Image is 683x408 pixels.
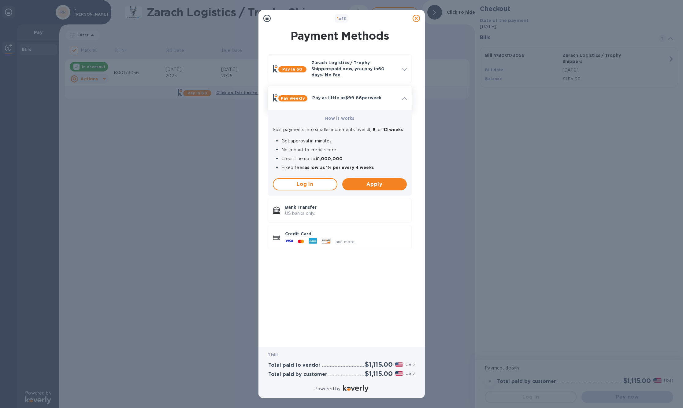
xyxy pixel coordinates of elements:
[266,29,413,42] h1: Payment Methods
[282,67,302,72] b: Pay in 60
[311,60,397,78] p: Zarach Logistics / Trophy Shippers paid now, you pay in 60 days - No fee.
[343,385,369,392] img: Logo
[336,239,358,244] span: and more...
[268,362,321,368] h3: Total paid to vendor
[285,210,407,217] p: US banks only.
[337,16,346,21] b: of 3
[268,352,278,357] b: 1 bill
[406,362,415,368] p: USD
[281,156,407,162] p: Credit line up to
[268,372,327,377] h3: Total paid by customer
[278,181,332,188] span: Log in
[273,127,407,133] p: Split payments into smaller increments over , , or .
[315,156,343,161] b: $1,000,000
[365,370,392,377] h2: $1,115.00
[281,96,305,101] b: Pay weekly
[281,138,407,144] p: Get approval in minutes
[273,178,337,190] button: Log in
[285,231,407,237] p: Credit Card
[406,370,415,377] p: USD
[366,127,370,132] b: 4
[304,165,374,170] b: as low as 1% per every 4 weeks
[337,16,339,21] span: 1
[384,127,403,132] b: 12 weeks
[281,147,407,153] p: No impact to credit score
[371,127,376,132] b: 8
[365,361,392,368] h2: $1,115.00
[312,95,397,101] p: Pay as little as $99.86 per week
[281,164,407,171] p: Fixed fees
[342,178,407,190] button: Apply
[395,362,403,367] img: USD
[325,116,354,121] b: How it works
[347,181,402,188] span: Apply
[395,371,403,376] img: USD
[285,204,407,210] p: Bank Transfer
[314,386,340,392] p: Powered by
